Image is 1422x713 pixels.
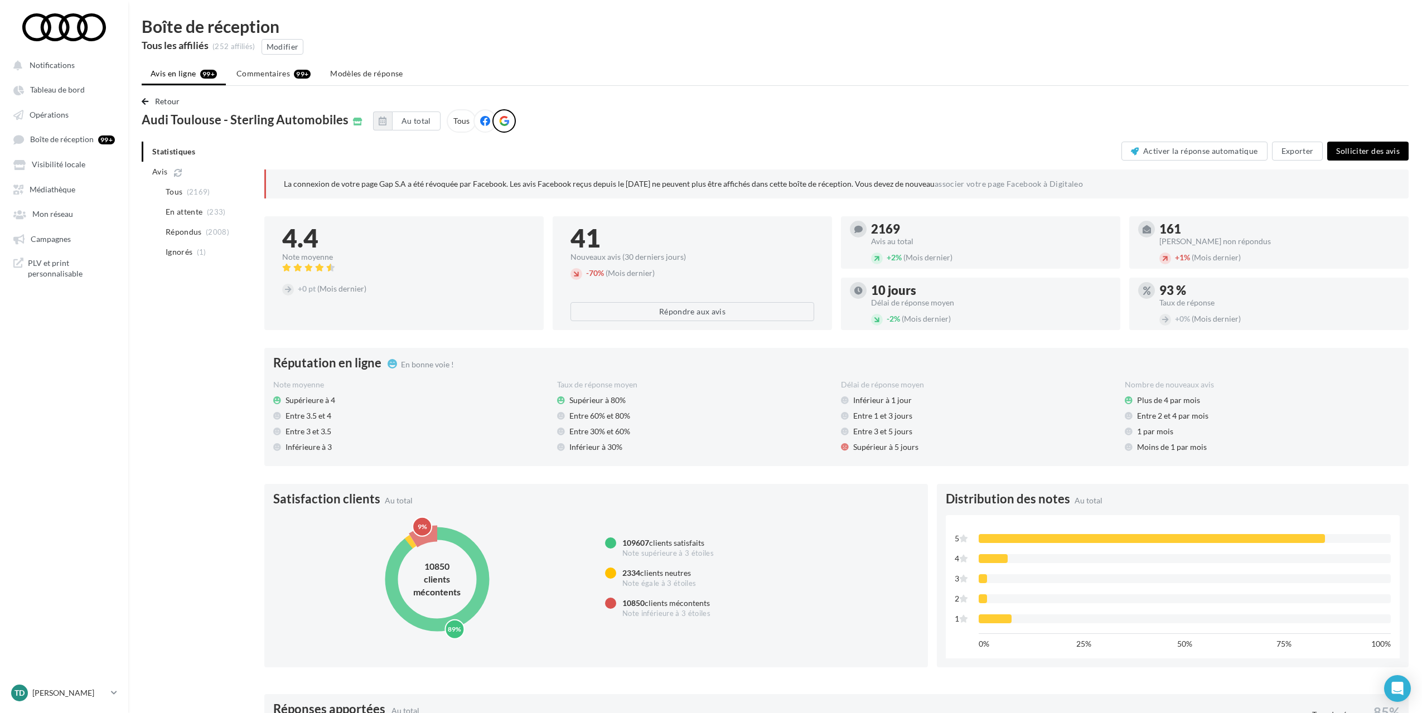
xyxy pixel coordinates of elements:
span: Notifications [30,60,75,70]
span: Mon réseau [32,210,73,219]
div: Note supérieure à 3 étoiles [622,549,714,559]
button: Solliciter des avis [1327,142,1409,161]
span: 2% [887,253,902,262]
span: Supérieure à 4 [286,395,335,406]
button: Activer la réponse automatique [1121,142,1268,161]
div: clients mécontents [404,573,471,598]
div: 1 [955,613,970,624]
div: [PERSON_NAME] non répondus [1159,237,1400,245]
div: Open Intercom Messenger [1384,675,1411,702]
p: La connexion de votre page Gap S.A a été révoquée par Facebook. Les avis Facebook reçus depuis le... [284,178,1391,190]
span: + [1175,253,1179,262]
span: Médiathèque [30,185,75,194]
span: + [887,253,891,262]
span: Satisfaction clients [273,493,380,505]
span: Entre 3 et 5 jours [853,426,912,437]
button: Répondre aux avis [570,302,814,321]
span: + [298,284,302,293]
a: Campagnes [7,229,122,249]
div: 93 % [1159,284,1400,297]
span: Boîte de réception [30,135,94,144]
div: Avis au total [871,237,1111,245]
span: + [1175,314,1179,323]
span: Ignorés [166,246,192,258]
span: Entre 3 et 3.5 [286,426,331,437]
button: Retour [142,95,185,108]
a: Opérations [7,104,122,124]
span: Retour [155,96,180,106]
text: 89% [448,625,461,633]
span: Au total [385,495,413,506]
div: 41 [570,225,814,251]
span: 50% [1177,638,1192,649]
a: Mon réseau [7,203,122,224]
span: 2% [887,314,900,323]
div: Nouveaux avis (30 derniers jours) [570,253,814,261]
button: Notifications [7,55,117,75]
p: [PERSON_NAME] [32,687,107,699]
div: Note égale à 3 étoiles [622,579,696,589]
span: 10850 [622,598,645,608]
div: 10 jours [871,284,1111,297]
span: Supérieur à 5 jours [853,442,918,453]
div: clients satisfaits [622,537,714,549]
span: Entre 30% et 60% [569,426,630,437]
span: Commentaires [236,68,290,79]
div: 161 [1159,223,1400,235]
span: (Mois dernier) [606,268,655,278]
span: Au total [1075,495,1102,506]
div: Boîte de réception [142,18,1409,35]
span: Audi Toulouse - Sterling Automobiles [142,114,349,126]
span: Inférieur à 30% [569,442,622,453]
span: Réputation en ligne [273,357,381,369]
div: clients neutres [622,568,696,579]
div: Tous les affiliés [142,40,209,50]
span: Entre 3.5 et 4 [286,410,331,421]
span: (1) [197,248,206,256]
span: 1% [1175,253,1190,262]
button: Au total [373,111,441,130]
div: clients mécontents [622,598,710,609]
span: (2169) [187,187,210,196]
span: (Mois dernier) [902,314,951,323]
span: 0 pt [298,284,316,293]
span: Répondus [166,226,202,237]
span: (Mois dernier) [1192,253,1241,262]
span: En bonne voie ! [401,360,454,369]
div: 99+ [98,135,115,144]
div: 2 [955,593,970,604]
div: Note moyenne [273,379,548,390]
span: Plus de 4 par mois [1137,395,1200,406]
button: Exporter [1272,142,1323,161]
span: 70% [586,268,604,278]
div: 2169 [871,223,1111,235]
a: PLV et print personnalisable [7,253,122,284]
span: Tableau de bord [30,85,85,95]
div: Délai de réponse moyen [841,379,1116,390]
a: Tableau de bord [7,79,122,99]
span: (2008) [206,227,229,236]
div: Taux de réponse [1159,299,1400,307]
span: 1 par mois [1137,426,1173,437]
button: Au total [392,111,441,130]
span: 25% [1076,638,1091,649]
div: 100% [1288,638,1391,649]
a: Boîte de réception 99+ [7,129,122,149]
span: Campagnes [31,234,71,244]
div: 3 [955,573,970,584]
div: Note inférieure à 3 étoiles [622,609,710,619]
div: (252 affiliés) [212,42,255,52]
div: 5 [955,533,970,544]
span: - [887,314,889,323]
span: TD [14,687,25,699]
span: 0% [1175,314,1190,323]
span: 2334 [622,568,640,578]
div: Nombre de nouveaux avis [1125,379,1400,390]
a: Médiathèque [7,179,122,199]
div: Note moyenne [282,253,526,261]
span: Opérations [30,110,69,119]
div: Tous [447,109,476,133]
span: Visibilité locale [32,160,85,169]
span: Entre 1 et 3 jours [853,410,912,421]
span: En attente [166,206,203,217]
